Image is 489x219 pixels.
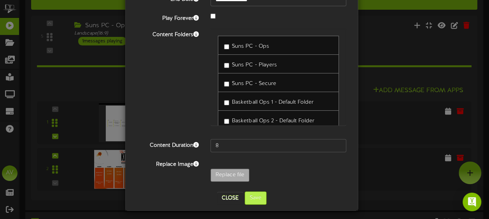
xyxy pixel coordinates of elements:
div: Open Intercom Messenger [463,193,481,211]
span: Suns PC - Players [232,62,277,68]
label: Content Folders [131,28,205,39]
label: Play Forever [131,12,205,23]
input: Suns PC - Players [224,63,229,68]
input: Suns PC - Secure [224,82,229,87]
input: Basketball Ops 1 - Default Folder [224,100,229,105]
label: Content Duration [131,139,205,149]
button: Save [245,191,266,205]
input: 15 [210,139,346,152]
span: Basketball Ops 2 - Default Folder [232,118,314,124]
input: Basketball Ops 2 - Default Folder [224,119,229,124]
button: Close [217,192,243,204]
span: Suns PC - Secure [232,81,276,87]
input: Suns PC - Ops [224,44,229,49]
label: Replace Image [131,158,205,169]
span: Suns PC - Ops [232,43,269,49]
span: Basketball Ops 1 - Default Folder [232,99,313,105]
